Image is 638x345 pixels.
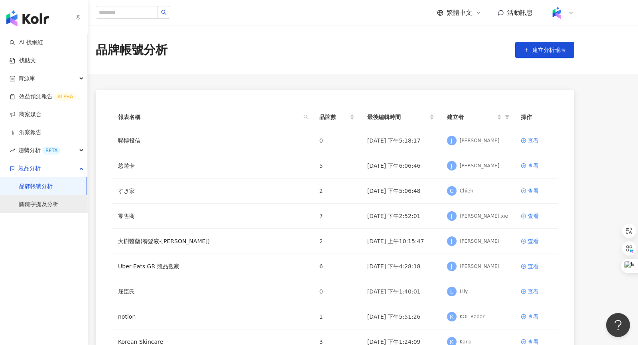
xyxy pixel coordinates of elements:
button: 建立分析報表 [515,42,574,58]
a: 查看 [521,186,552,195]
a: 效益預測報告ALPHA [10,93,76,101]
a: notion [118,312,136,321]
span: search [303,115,308,119]
div: 查看 [528,136,539,145]
span: 建立分析報表 [532,47,566,53]
a: Uber Eats GR 競品觀察 [118,262,179,271]
div: Lily [460,288,468,295]
span: filter [505,115,510,119]
img: Kolr%20app%20icon%20%281%29.png [549,5,564,20]
span: filter [503,111,511,123]
td: 5 [313,153,361,178]
span: 資源庫 [18,69,35,87]
span: K [450,312,453,321]
a: 聯博投信 [118,136,140,145]
a: 洞察報告 [10,129,41,137]
a: 悠遊卡 [118,161,135,170]
td: 6 [313,254,361,279]
div: [PERSON_NAME] [460,263,500,270]
td: [DATE] 下午5:18:17 [361,128,441,153]
td: 0 [313,279,361,304]
div: [PERSON_NAME].xie [460,213,508,220]
div: 查看 [528,161,539,170]
th: 建立者 [441,106,514,128]
a: 查看 [521,237,552,246]
td: 2 [313,229,361,254]
td: 2 [313,178,361,204]
th: 品牌數 [313,106,361,128]
td: [DATE] 下午5:06:48 [361,178,441,204]
td: [DATE] 下午6:06:46 [361,153,441,178]
span: 建立者 [447,113,495,121]
a: 找貼文 [10,57,36,65]
span: J [451,262,453,271]
td: 7 [313,204,361,229]
a: 查看 [521,136,552,145]
td: [DATE] 下午4:28:18 [361,254,441,279]
span: 活動訊息 [507,9,533,16]
span: 最後編輯時間 [367,113,428,121]
a: 零售商 [118,212,135,220]
div: 查看 [528,312,539,321]
td: 0 [313,128,361,153]
span: J [451,212,453,220]
span: 繁體中文 [447,8,472,17]
img: logo [6,10,49,26]
a: 大樹醫藥(養髮液-[PERSON_NAME]) [118,237,210,246]
div: 查看 [528,262,539,271]
div: [PERSON_NAME] [460,137,500,144]
a: 查看 [521,287,552,296]
div: 品牌帳號分析 [96,42,167,58]
span: search [302,111,310,123]
span: 報表名稱 [118,113,300,121]
span: C [450,186,454,195]
a: 屈臣氏 [118,287,135,296]
iframe: Help Scout Beacon - Open [606,313,630,337]
div: Chieh [460,188,473,194]
a: 關鍵字提及分析 [19,200,58,208]
a: 查看 [521,212,552,220]
td: [DATE] 下午1:40:01 [361,279,441,304]
span: J [451,237,453,246]
span: search [161,10,167,15]
span: J [451,161,453,170]
a: 查看 [521,161,552,170]
span: 趨勢分析 [18,141,61,159]
th: 操作 [514,106,558,128]
span: 品牌數 [319,113,348,121]
div: 查看 [528,186,539,195]
div: KOL Radar [460,313,485,320]
span: L [450,287,453,296]
td: [DATE] 上午10:15:47 [361,229,441,254]
a: 查看 [521,312,552,321]
span: J [451,136,453,145]
td: 1 [313,304,361,329]
div: 查看 [528,237,539,246]
th: 最後編輯時間 [361,106,441,128]
div: [PERSON_NAME] [460,163,500,169]
div: 查看 [528,287,539,296]
a: 商案媒合 [10,111,41,119]
div: 查看 [528,212,539,220]
span: rise [10,148,15,153]
td: [DATE] 下午5:51:26 [361,304,441,329]
a: searchAI 找網紅 [10,39,43,47]
span: 競品分析 [18,159,41,177]
div: [PERSON_NAME] [460,238,500,245]
a: すき家 [118,186,135,195]
div: BETA [42,147,61,155]
td: [DATE] 下午2:52:01 [361,204,441,229]
a: 品牌帳號分析 [19,182,53,190]
a: 查看 [521,262,552,271]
